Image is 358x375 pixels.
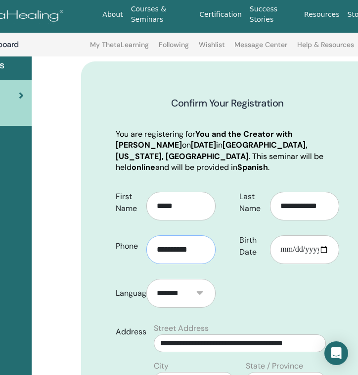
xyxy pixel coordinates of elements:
b: online [132,162,155,172]
b: You and the Creator with [PERSON_NAME] [116,129,293,150]
b: [DATE] [191,140,216,150]
label: Street Address [154,322,209,334]
a: Following [159,41,189,56]
label: Phone [108,237,146,256]
label: City [154,360,169,372]
b: [GEOGRAPHIC_DATA], [US_STATE], [GEOGRAPHIC_DATA] [116,140,308,161]
a: Certification [195,5,245,24]
a: Resources [300,5,344,24]
label: State / Province [246,360,303,372]
a: Message Center [234,41,287,56]
div: Open Intercom Messenger [324,341,348,365]
label: Last Name [232,187,270,218]
b: Spanish [237,162,268,172]
a: About [98,5,127,24]
a: Wishlist [199,41,225,56]
label: Birth Date [232,231,270,262]
a: Help & Resources [297,41,354,56]
p: You are registering for on in . This seminar will be held and will be provided in . [116,129,339,173]
label: Address [108,322,148,341]
label: First Name [108,187,146,218]
h3: Confirm Your Registration [116,96,339,110]
a: My ThetaLearning [90,41,149,56]
label: Language [108,284,146,303]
